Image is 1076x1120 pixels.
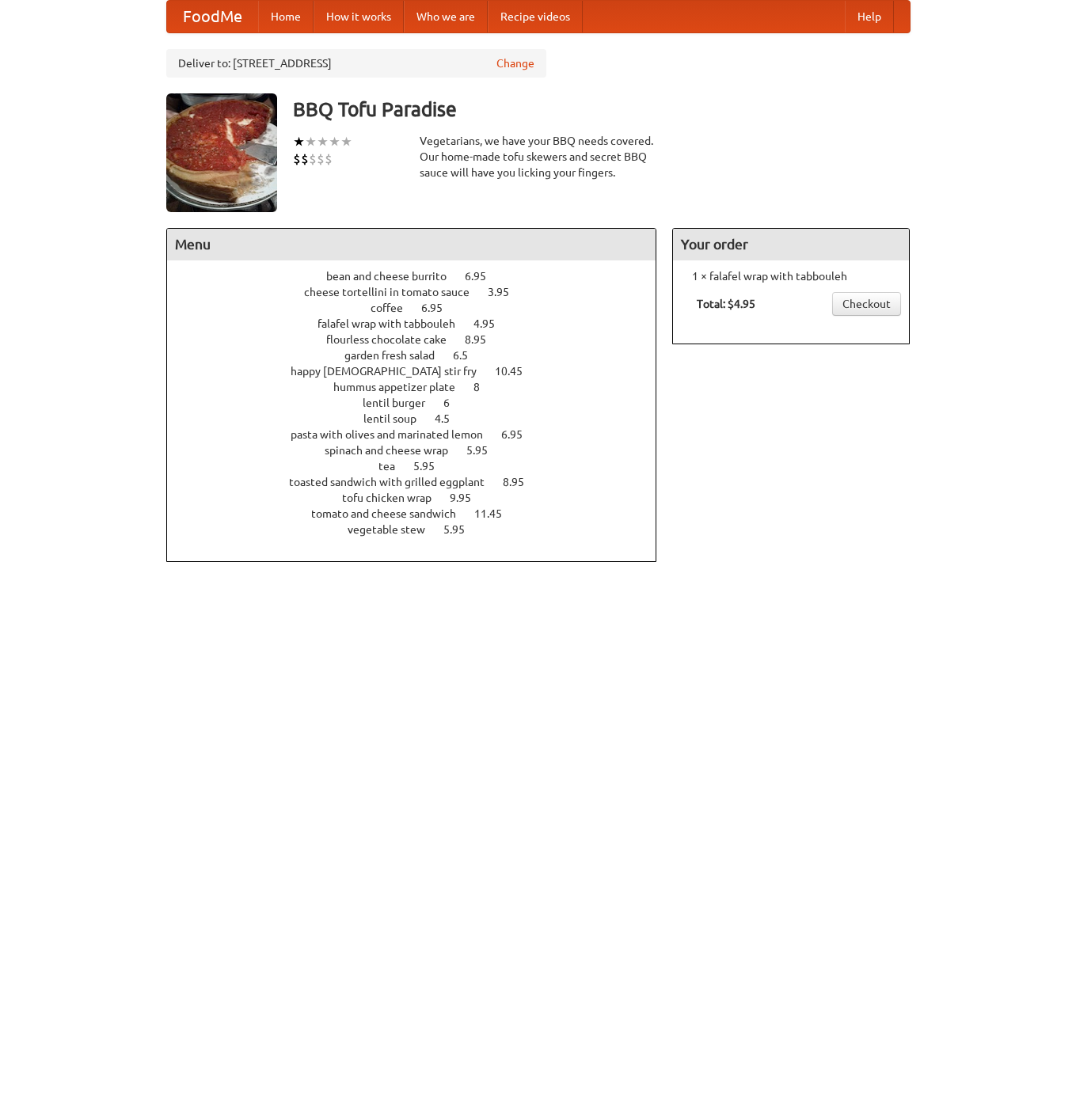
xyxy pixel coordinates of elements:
[488,1,583,32] a: Recipe videos
[304,286,538,298] a: cheese tortellini in tomato sauce 3.95
[293,133,305,150] li: ★
[845,1,894,32] a: Help
[291,428,552,441] a: pasta with olives and marinated lemon 6.95
[311,507,531,520] a: tomato and cheese sandwich 11.45
[488,286,525,298] span: 3.95
[291,365,492,378] span: happy [DEMOGRAPHIC_DATA] stir fry
[378,460,411,473] span: tea
[443,397,466,409] span: 6
[465,270,502,283] span: 6.95
[501,428,538,441] span: 6.95
[166,93,277,212] img: angular.jpg
[697,298,755,310] b: Total: $4.95
[342,492,500,504] a: tofu chicken wrap 9.95
[371,302,472,314] a: coffee 6.95
[317,133,329,150] li: ★
[311,507,472,520] span: tomato and cheese sandwich
[453,349,484,362] span: 6.5
[371,302,419,314] span: coffee
[832,292,901,316] a: Checkout
[348,523,494,536] a: vegetable stew 5.95
[333,381,471,393] span: hummus appetizer plate
[340,133,352,150] li: ★
[326,333,515,346] a: flourless chocolate cake 8.95
[348,523,441,536] span: vegetable stew
[681,268,901,284] li: 1 × falafel wrap with tabbouleh
[474,507,518,520] span: 11.45
[443,523,481,536] span: 5.95
[363,412,479,425] a: lentil soup 4.5
[420,133,657,180] div: Vegetarians, we have your BBQ needs covered. Our home-made tofu skewers and secret BBQ sauce will...
[289,476,500,488] span: toasted sandwich with grilled eggplant
[466,444,504,457] span: 5.95
[314,1,404,32] a: How it works
[167,229,656,260] h4: Menu
[342,492,447,504] span: tofu chicken wrap
[317,317,471,330] span: falafel wrap with tabbouleh
[258,1,314,32] a: Home
[363,412,432,425] span: lentil soup
[293,150,301,168] li: $
[317,317,524,330] a: falafel wrap with tabbouleh 4.95
[378,460,464,473] a: tea 5.95
[166,49,546,78] div: Deliver to: [STREET_ADDRESS]
[289,476,553,488] a: toasted sandwich with grilled eggplant 8.95
[450,492,487,504] span: 9.95
[329,133,340,150] li: ★
[291,365,552,378] a: happy [DEMOGRAPHIC_DATA] stir fry 10.45
[344,349,497,362] a: garden fresh salad 6.5
[325,444,464,457] span: spinach and cheese wrap
[293,93,911,125] h3: BBQ Tofu Paradise
[473,381,496,393] span: 8
[435,412,466,425] span: 4.5
[326,333,462,346] span: flourless chocolate cake
[317,150,325,168] li: $
[344,349,451,362] span: garden fresh salad
[363,397,479,409] a: lentil burger 6
[304,286,485,298] span: cheese tortellini in tomato sauce
[503,476,540,488] span: 8.95
[309,150,317,168] li: $
[325,150,333,168] li: $
[305,133,317,150] li: ★
[301,150,309,168] li: $
[473,317,511,330] span: 4.95
[326,270,462,283] span: bean and cheese burrito
[413,460,451,473] span: 5.95
[363,397,441,409] span: lentil burger
[325,444,517,457] a: spinach and cheese wrap 5.95
[404,1,488,32] a: Who we are
[673,229,909,260] h4: Your order
[495,365,538,378] span: 10.45
[326,270,515,283] a: bean and cheese burrito 6.95
[421,302,458,314] span: 6.95
[291,428,499,441] span: pasta with olives and marinated lemon
[465,333,502,346] span: 8.95
[167,1,258,32] a: FoodMe
[333,381,509,393] a: hummus appetizer plate 8
[496,55,534,71] a: Change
